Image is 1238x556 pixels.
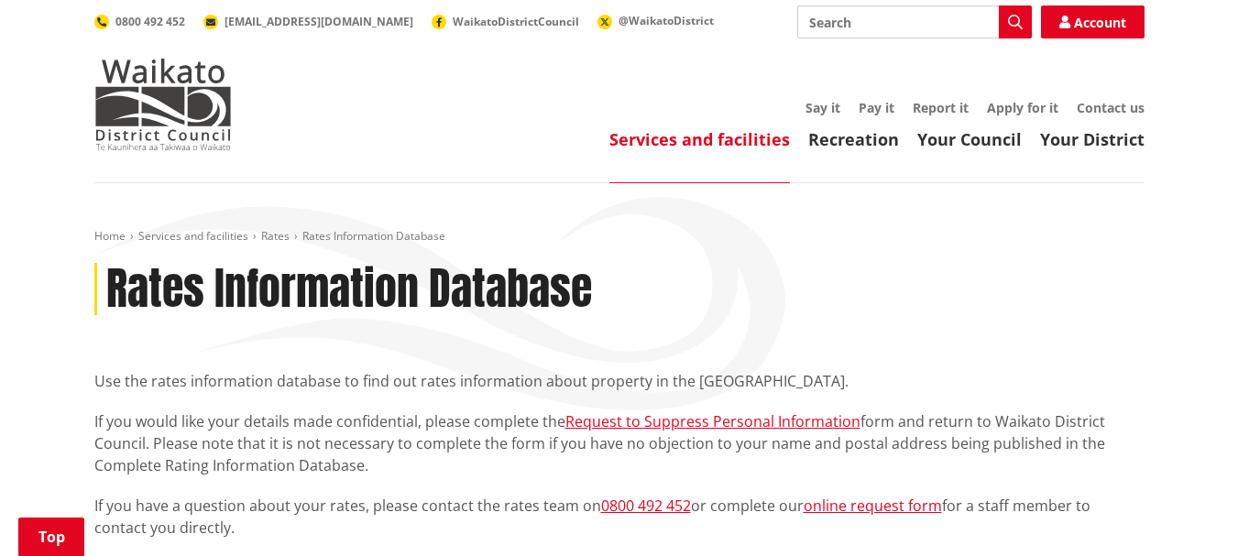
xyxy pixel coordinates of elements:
a: Home [94,228,126,244]
input: Search input [797,5,1032,38]
a: Say it [805,99,840,116]
a: Top [18,518,84,556]
a: Services and facilities [609,128,790,150]
a: Account [1041,5,1145,38]
p: Use the rates information database to find out rates information about property in the [GEOGRAPHI... [94,370,1145,392]
a: Your District [1040,128,1145,150]
a: Report it [913,99,969,116]
img: Waikato District Council - Te Kaunihera aa Takiwaa o Waikato [94,59,232,150]
a: Apply for it [987,99,1058,116]
a: Recreation [808,128,899,150]
a: WaikatoDistrictCouncil [432,14,579,29]
nav: breadcrumb [94,229,1145,245]
a: Services and facilities [138,228,248,244]
h1: Rates Information Database [106,263,592,316]
a: 0800 492 452 [601,496,691,516]
p: If you would like your details made confidential, please complete the form and return to Waikato ... [94,410,1145,476]
a: 0800 492 452 [94,14,185,29]
span: WaikatoDistrictCouncil [453,14,579,29]
a: Your Council [917,128,1022,150]
span: @WaikatoDistrict [619,13,714,28]
p: If you have a question about your rates, please contact the rates team on or complete our for a s... [94,495,1145,539]
span: [EMAIL_ADDRESS][DOMAIN_NAME] [225,14,413,29]
a: [EMAIL_ADDRESS][DOMAIN_NAME] [203,14,413,29]
span: Rates Information Database [302,228,445,244]
a: @WaikatoDistrict [597,13,714,28]
span: 0800 492 452 [115,14,185,29]
a: Contact us [1077,99,1145,116]
a: Rates [261,228,290,244]
a: online request form [804,496,942,516]
a: Request to Suppress Personal Information [565,411,860,431]
a: Pay it [859,99,894,116]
